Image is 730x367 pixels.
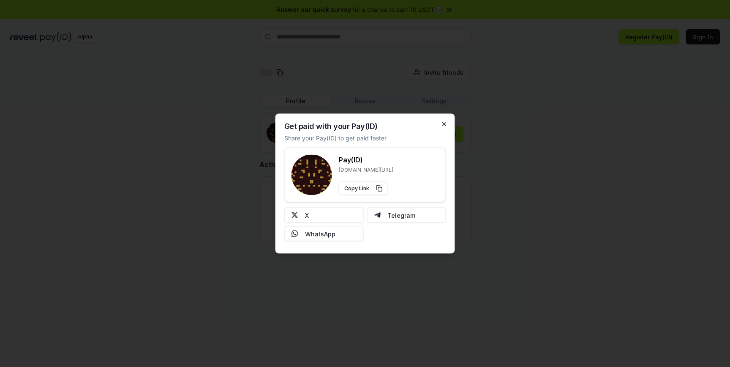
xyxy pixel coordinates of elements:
[291,230,298,237] img: Whatsapp
[339,182,388,195] button: Copy Link
[284,208,364,223] button: X
[374,212,381,219] img: Telegram
[339,155,393,165] h3: Pay(ID)
[291,212,298,219] img: X
[284,226,364,241] button: WhatsApp
[284,123,378,130] h2: Get paid with your Pay(ID)
[367,208,446,223] button: Telegram
[284,134,387,142] p: Share your Pay(ID) to get paid faster
[339,167,393,173] p: [DOMAIN_NAME][URL]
